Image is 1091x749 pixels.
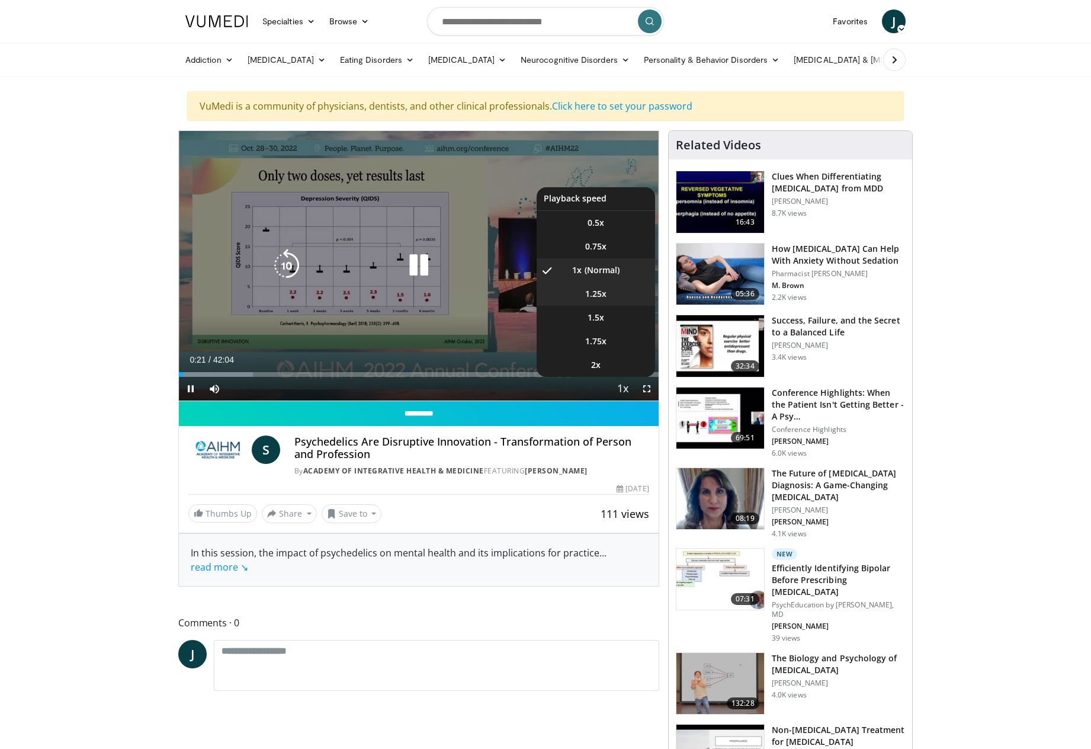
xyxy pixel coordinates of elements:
a: [MEDICAL_DATA] [421,48,514,72]
p: PsychEducation by [PERSON_NAME], MD [772,600,905,619]
div: Progress Bar [179,372,659,377]
span: 2x [591,359,601,371]
span: 69:51 [731,432,759,444]
a: 08:19 The Future of [MEDICAL_DATA] Diagnosis: A Game-Changing [MEDICAL_DATA] [PERSON_NAME] [PERSO... [676,468,905,539]
a: S [252,436,280,464]
p: [PERSON_NAME] [772,505,905,515]
h3: Clues When Differentiating [MEDICAL_DATA] from MDD [772,171,905,194]
a: 16:43 Clues When Differentiating [MEDICAL_DATA] from MDD [PERSON_NAME] 8.7K views [676,171,905,233]
h3: Success, Failure, and the Secret to a Balanced Life [772,315,905,338]
p: [PERSON_NAME] [772,678,905,688]
p: 6.0K views [772,449,807,458]
a: 69:51 Conference Highlights: When the Patient Isn't Getting Better - A Psy… Conference Highlights... [676,387,905,458]
p: 39 views [772,633,801,643]
p: [PERSON_NAME] [772,341,905,350]
a: 05:36 How [MEDICAL_DATA] Can Help With Anxiety Without Sedation Pharmacist [PERSON_NAME] M. Brown... [676,243,905,306]
a: 07:31 New Efficiently Identifying Bipolar Before Prescribing [MEDICAL_DATA] PsychEducation by [PE... [676,548,905,643]
p: 4.0K views [772,690,807,700]
p: Pharmacist [PERSON_NAME] [772,269,905,279]
h3: Non-[MEDICAL_DATA] Treatment for [MEDICAL_DATA] [772,724,905,748]
button: Playback Rate [611,377,635,401]
img: f8311eb0-496c-457e-baaa-2f3856724dd4.150x105_q85_crop-smart_upscale.jpg [676,653,764,715]
span: 08:19 [731,513,759,524]
p: 2.2K views [772,293,807,302]
p: [PERSON_NAME] [772,622,905,631]
img: 7bfe4765-2bdb-4a7e-8d24-83e30517bd33.150x105_q85_crop-smart_upscale.jpg [676,244,764,305]
span: 42:04 [213,355,234,364]
p: 3.4K views [772,353,807,362]
a: 32:34 Success, Failure, and the Secret to a Balanced Life [PERSON_NAME] 3.4K views [676,315,905,377]
span: Comments 0 [178,615,659,630]
a: J [178,640,207,668]
img: Academy of Integrative Health & Medicine [188,436,247,464]
a: [MEDICAL_DATA] [240,48,333,72]
span: / [208,355,211,364]
input: Search topics, interventions [427,7,664,36]
a: [PERSON_NAME] [525,466,588,476]
span: 0.75x [585,241,607,252]
img: VuMedi Logo [185,15,248,27]
button: Save to [322,504,382,523]
h4: Related Videos [676,138,761,152]
span: 07:31 [731,593,759,605]
span: 16:43 [731,216,759,228]
a: J [882,9,906,33]
p: [PERSON_NAME] [772,197,905,206]
span: 0:21 [190,355,206,364]
h3: The Future of [MEDICAL_DATA] Diagnosis: A Game-Changing [MEDICAL_DATA] [772,468,905,503]
span: 05:36 [731,288,759,300]
a: Click here to set your password [552,100,692,113]
div: VuMedi is a community of physicians, dentists, and other clinical professionals. [187,91,904,121]
h3: Efficiently Identifying Bipolar Before Prescribing [MEDICAL_DATA] [772,562,905,598]
img: a6520382-d332-4ed3-9891-ee688fa49237.150x105_q85_crop-smart_upscale.jpg [676,171,764,233]
span: 132:28 [727,697,759,709]
p: [PERSON_NAME] [772,437,905,446]
span: ... [191,546,607,574]
span: 111 views [601,507,649,521]
a: Specialties [255,9,322,33]
a: Eating Disorders [333,48,421,72]
span: 0.5x [588,217,604,229]
h3: Conference Highlights: When the Patient Isn't Getting Better - A Psy… [772,387,905,422]
p: 8.7K views [772,209,807,218]
a: read more ↘ [191,561,248,574]
button: Mute [203,377,226,401]
p: M. Brown [772,281,905,290]
button: Share [262,504,317,523]
a: Thumbs Up [188,504,257,523]
img: db580a60-f510-4a79-8dc4-8580ce2a3e19.png.150x105_q85_crop-smart_upscale.png [676,468,764,530]
button: Pause [179,377,203,401]
img: 7307c1c9-cd96-462b-8187-bd7a74dc6cb1.150x105_q85_crop-smart_upscale.jpg [676,315,764,377]
a: Browse [322,9,377,33]
span: 32:34 [731,360,759,372]
img: bb766ca4-1a7a-496c-a5bd-5a4a5d6b6623.150x105_q85_crop-smart_upscale.jpg [676,549,764,610]
h4: Psychedelics Are Disruptive Innovation - Transformation of Person and Profession [294,436,649,461]
a: Neurocognitive Disorders [514,48,637,72]
img: 4362ec9e-0993-4580-bfd4-8e18d57e1d49.150x105_q85_crop-smart_upscale.jpg [676,388,764,449]
a: Addiction [178,48,240,72]
h3: How [MEDICAL_DATA] Can Help With Anxiety Without Sedation [772,243,905,267]
p: New [772,548,798,560]
button: Fullscreen [635,377,659,401]
p: 4.1K views [772,529,807,539]
p: [PERSON_NAME] [772,517,905,527]
a: 132:28 The Biology and Psychology of [MEDICAL_DATA] [PERSON_NAME] 4.0K views [676,652,905,715]
a: Academy of Integrative Health & Medicine [303,466,484,476]
video-js: Video Player [179,131,659,401]
span: 1.75x [585,335,607,347]
a: [MEDICAL_DATA] & [MEDICAL_DATA] [787,48,956,72]
span: 1.25x [585,288,607,300]
div: By FEATURING [294,466,649,476]
h3: The Biology and Psychology of [MEDICAL_DATA] [772,652,905,676]
span: 1x [572,264,582,276]
a: Personality & Behavior Disorders [637,48,787,72]
p: Conference Highlights [772,425,905,434]
div: In this session, the impact of psychedelics on mental health and its implications for practice [191,546,647,574]
span: 1.5x [588,312,604,324]
a: Favorites [826,9,875,33]
div: [DATE] [617,484,649,494]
